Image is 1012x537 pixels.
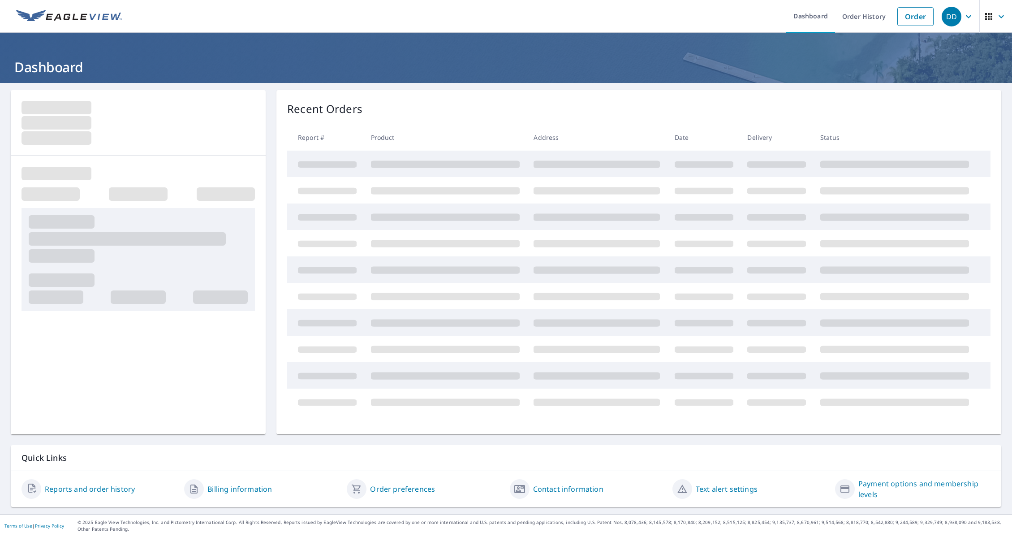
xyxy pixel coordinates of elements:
[287,124,364,151] th: Report #
[4,523,32,529] a: Terms of Use
[897,7,934,26] a: Order
[533,484,603,494] a: Contact information
[287,101,362,117] p: Recent Orders
[16,10,122,23] img: EV Logo
[667,124,741,151] th: Date
[740,124,813,151] th: Delivery
[696,484,758,494] a: Text alert settings
[526,124,667,151] th: Address
[364,124,527,151] th: Product
[207,484,272,494] a: Billing information
[813,124,976,151] th: Status
[370,484,435,494] a: Order preferences
[11,58,1001,76] h1: Dashboard
[858,478,990,500] a: Payment options and membership levels
[942,7,961,26] div: DD
[22,452,990,463] p: Quick Links
[4,523,64,528] p: |
[45,484,135,494] a: Reports and order history
[35,523,64,529] a: Privacy Policy
[78,519,1008,533] p: © 2025 Eagle View Technologies, Inc. and Pictometry International Corp. All Rights Reserved. Repo...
